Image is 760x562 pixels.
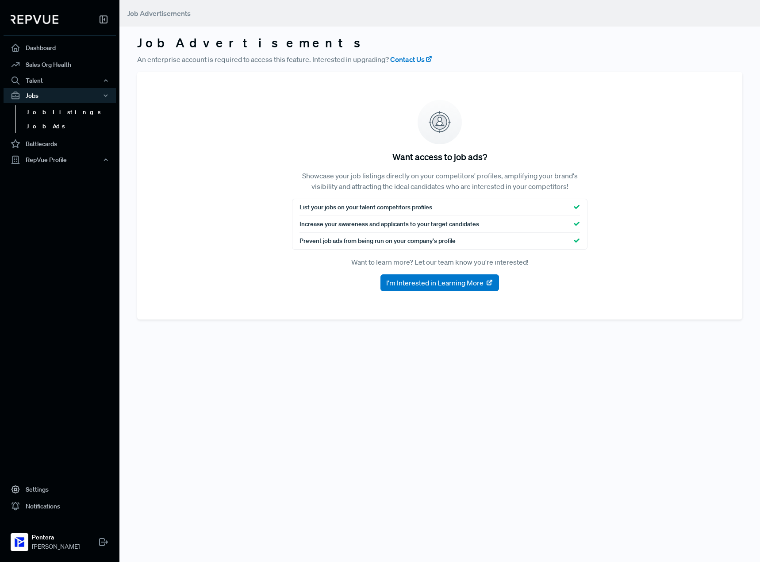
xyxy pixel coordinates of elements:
button: I'm Interested in Learning More [380,274,499,291]
button: Talent [4,73,116,88]
p: Showcase your job listings directly on your competitors' profiles, amplifying your brand's visibi... [292,170,587,192]
strong: Pentera [32,533,80,542]
span: [PERSON_NAME] [32,542,80,551]
h5: Want access to job ads? [392,151,487,162]
a: Job Listings [15,105,128,119]
span: Prevent job ads from being run on your company's profile [299,236,456,246]
a: Contact Us [390,54,433,65]
a: PenteraPentera[PERSON_NAME] [4,522,116,555]
h3: Job Advertisements [137,35,742,50]
img: RepVue [11,15,58,24]
a: Notifications [4,498,116,515]
span: Job Advertisements [127,9,191,18]
span: I'm Interested in Learning More [386,277,484,288]
a: Job Ads [15,119,128,134]
button: RepVue Profile [4,152,116,167]
span: List your jobs on your talent competitors profiles [299,203,432,212]
p: Want to learn more? Let our team know you're interested! [292,257,587,267]
p: An enterprise account is required to access this feature. Interested in upgrading? [137,54,742,65]
a: Settings [4,481,116,498]
a: Battlecards [4,135,116,152]
button: Jobs [4,88,116,103]
a: Dashboard [4,39,116,56]
span: Increase your awareness and applicants to your target candidates [299,219,479,229]
img: Pentera [12,535,27,549]
a: Sales Org Health [4,56,116,73]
